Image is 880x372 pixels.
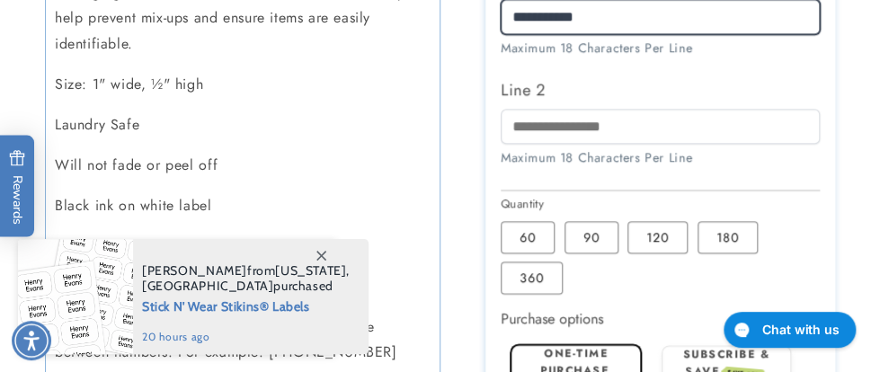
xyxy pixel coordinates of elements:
[501,221,555,253] label: 60
[55,192,431,218] p: Black ink on white label
[142,329,350,345] span: 20 hours ago
[12,321,51,360] div: Accessibility Menu
[55,112,431,138] p: Laundry Safe
[501,149,820,168] div: Maximum 18 Characters Per Line
[55,233,431,259] p: Printed with INDELIBLE ink
[55,72,431,98] p: Size: 1" wide, ½" high
[627,221,688,253] label: 120
[9,150,26,225] span: Rewards
[142,294,350,316] span: Stick N' Wear Stikins® Labels
[501,309,603,330] label: Purchase options
[142,262,247,279] span: [PERSON_NAME]
[564,221,618,253] label: 90
[275,262,346,279] span: [US_STATE]
[501,261,563,294] label: 360
[501,39,820,58] div: Maximum 18 Characters Per Line
[142,263,350,294] span: from , purchased
[142,278,273,294] span: [GEOGRAPHIC_DATA]
[55,152,431,178] p: Will not fade or peel off
[501,196,546,214] legend: Quantity
[715,306,862,354] iframe: Gorgias live chat messenger
[501,75,820,104] label: Line 2
[698,221,758,253] label: 180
